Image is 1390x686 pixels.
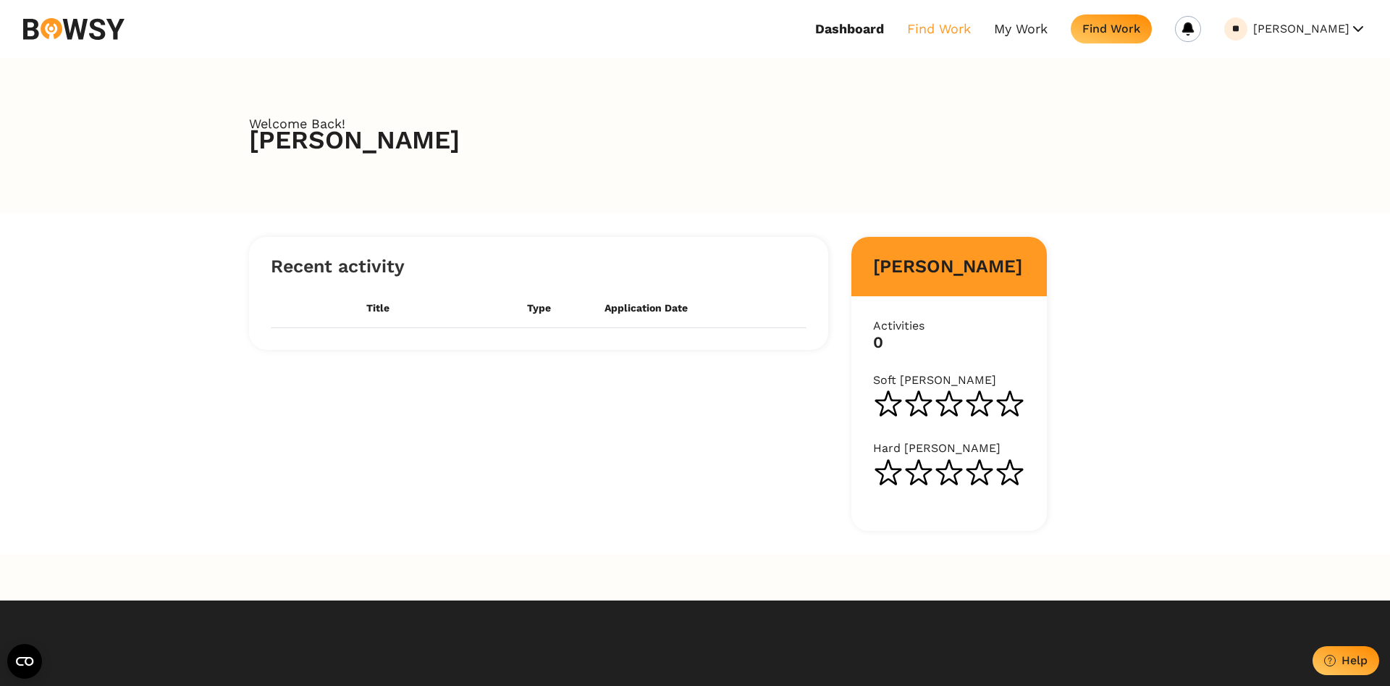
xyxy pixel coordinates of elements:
h3: 0 [873,335,1025,351]
p: Soft [PERSON_NAME] [873,372,1025,388]
div: Vincent Murphy [1229,25,1243,34]
p: Hard [PERSON_NAME] [873,440,1025,456]
a: Vincent Murphy [1224,17,1247,41]
a: Dashboard [815,21,884,37]
th: Type [485,289,592,327]
th: Actions column [699,289,806,327]
h2: [PERSON_NAME] [873,259,1025,275]
div: Find Work [1082,22,1140,35]
h2: [PERSON_NAME] [249,132,1141,155]
th: Title [271,289,485,327]
button: [PERSON_NAME] [1253,17,1367,41]
button: Open CMP widget [7,644,42,679]
span: Welcome Back! [249,116,1141,132]
div: Help [1341,653,1368,667]
button: Find Work [1071,14,1152,43]
th: Application date [592,289,699,327]
a: Find Work [907,21,971,37]
a: My Work [994,21,1048,37]
h2: Recent activity [271,259,806,289]
button: Help [1313,646,1379,675]
p: Activities [873,318,1025,334]
img: svg%3e [23,18,125,40]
